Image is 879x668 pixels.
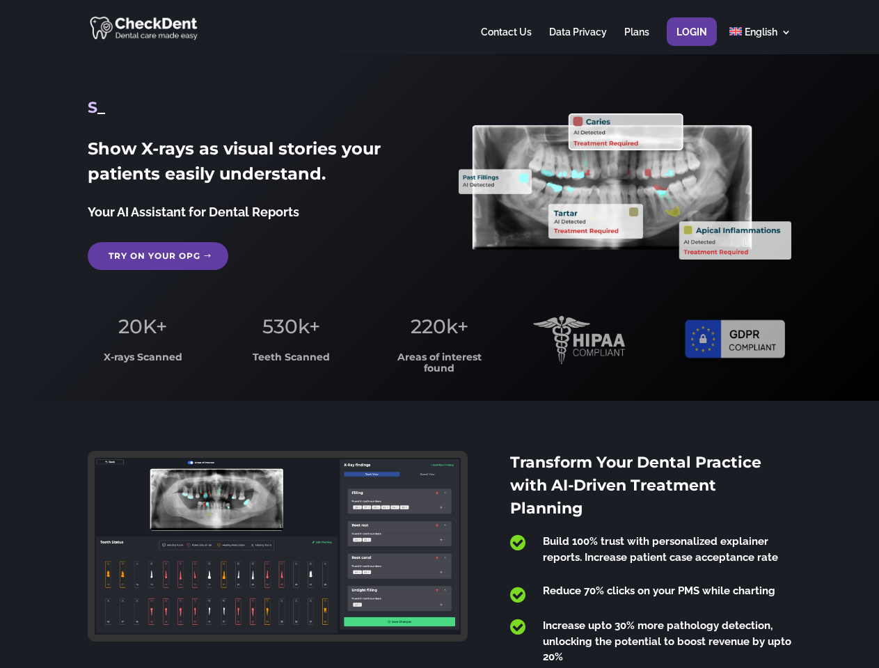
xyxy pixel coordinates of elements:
[411,315,468,338] span: 220k+
[88,98,97,117] span: S
[459,113,791,260] img: X_Ray_annotated
[88,136,420,193] h2: Show X-rays as visual stories your patients easily understand.
[510,453,761,518] span: Transform Your Dental Practice with AI-Driven Treatment Planning
[97,98,105,117] span: _
[745,26,777,38] span: English
[729,27,791,54] a: English
[481,27,532,54] a: Contact Us
[510,618,525,636] span: 
[90,14,199,41] img: CheckDent AI
[262,315,320,338] span: 530k+
[543,535,778,564] span: Build 100% trust with personalized explainer reports. Increase patient case acceptance rate
[510,586,525,604] span: 
[88,205,299,219] span: Your AI Assistant for Dental Reports
[88,242,228,270] a: Try on your OPG
[543,584,775,597] span: Reduce 70% clicks on your PMS while charting
[676,27,707,54] a: Login
[118,315,167,338] span: 20K+
[510,534,525,552] span: 
[624,27,649,54] a: Plans
[549,27,607,54] a: Data Privacy
[385,352,495,381] h3: Areas of interest found
[543,619,791,663] span: Increase upto 30% more pathology detection, unlocking the potential to boost revenue by upto 20%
